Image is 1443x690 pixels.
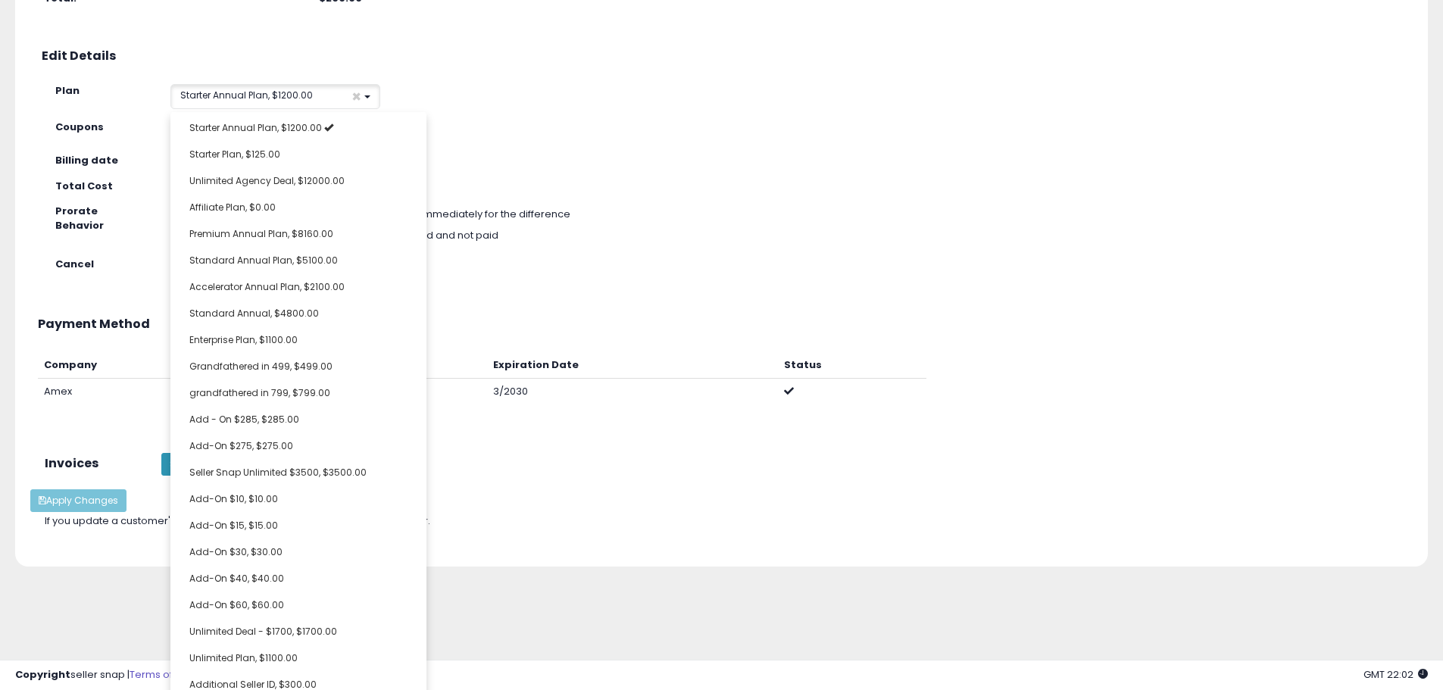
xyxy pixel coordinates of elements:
[38,379,232,405] td: Amex
[189,545,283,558] span: Add-On $30, $30.00
[189,439,293,452] span: Add-On $275, $275.00
[33,514,736,529] div: If you update a customer's subscription, you have to choose prorate behavior.
[189,227,333,240] span: Premium Annual Plan, $8160.00
[45,457,139,470] h3: Invoices
[351,89,361,105] span: ×
[189,651,298,664] span: Unlimited Plan, $1100.00
[15,668,263,682] div: seller snap | |
[42,49,1401,63] h3: Edit Details
[487,352,778,379] th: Expiration Date
[189,121,322,134] span: Starter Annual Plan, $1200.00
[189,307,319,320] span: Standard Annual, $4800.00
[55,179,113,193] strong: Total Cost
[189,625,337,638] span: Unlimited Deal - $1700, $1700.00
[130,667,194,682] a: Terms of Use
[189,174,345,187] span: Unlimited Agency Deal, $12000.00
[55,120,104,134] strong: Coupons
[55,153,118,167] strong: Billing date
[159,180,504,194] div: 1200 USD per month
[189,280,345,293] span: Accelerator Annual Plan, $2100.00
[55,257,94,271] strong: Cancel
[189,572,284,585] span: Add-On $40, $40.00
[189,413,299,426] span: Add - On $285, $285.00
[170,84,380,109] button: Starter Annual Plan, $1200.00 ×
[55,204,104,233] strong: Prorate Behavior
[180,89,313,101] span: Starter Annual Plan, $1200.00
[189,519,278,532] span: Add-On $15, $15.00
[189,386,330,399] span: grandfathered in 799, $799.00
[189,466,367,479] span: Seller Snap Unlimited $3500, $3500.00
[778,352,927,379] th: Status
[38,352,232,379] th: Company
[189,492,278,505] span: Add-On $10, $10.00
[38,317,1405,331] h3: Payment Method
[189,148,280,161] span: Starter Plan, $125.00
[189,201,276,214] span: Affiliate Plan, $0.00
[30,489,126,512] button: Apply Changes
[159,205,1079,246] div: - customer will be charged immediately for the difference - the price difference will be forfeite...
[161,453,245,476] button: Show Invoices
[487,379,778,405] td: 3/2030
[55,83,80,98] strong: Plan
[189,333,298,346] span: Enterprise Plan, $1100.00
[189,360,333,373] span: Grandfathered in 499, $499.00
[15,667,70,682] strong: Copyright
[189,598,284,611] span: Add-On $60, $60.00
[1363,667,1428,682] span: 2025-08-15 22:02 GMT
[189,254,338,267] span: Standard Annual Plan, $5100.00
